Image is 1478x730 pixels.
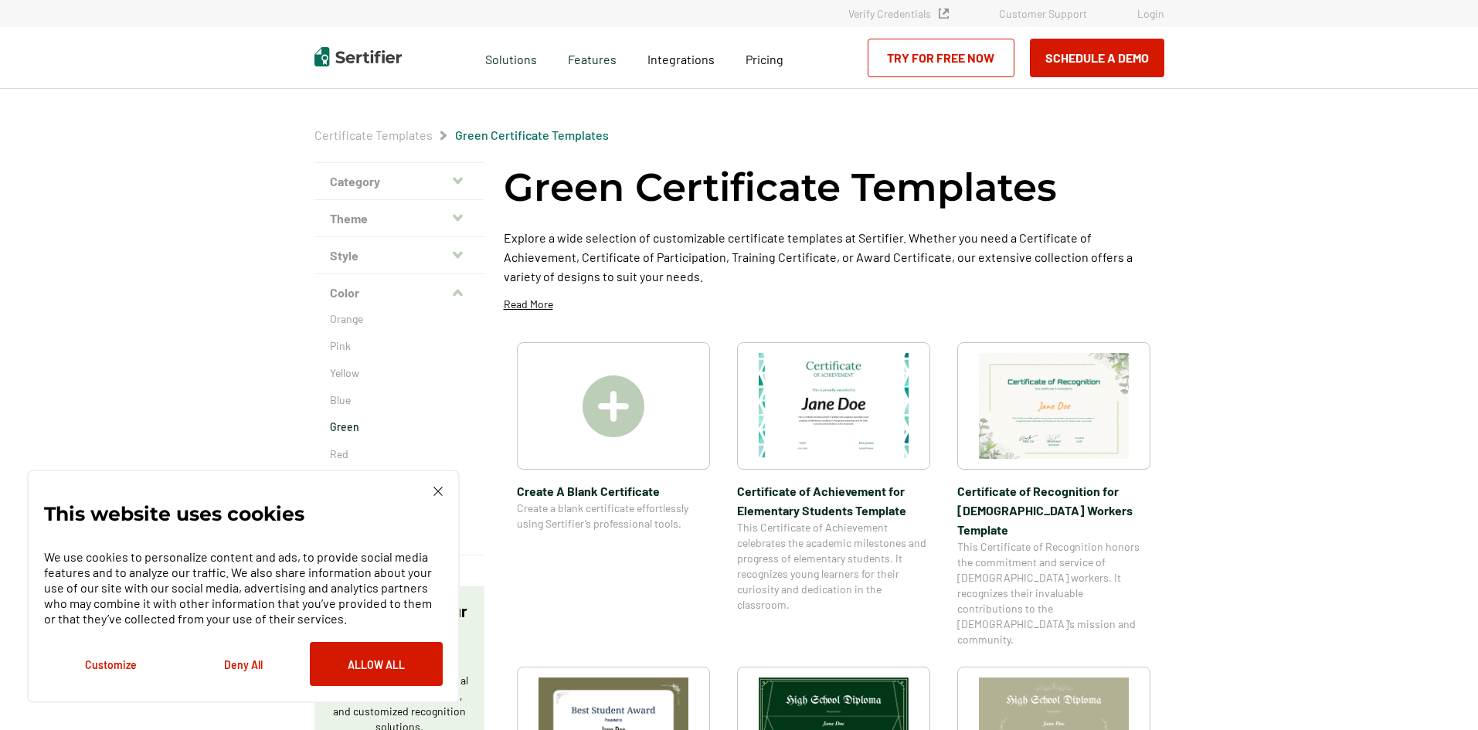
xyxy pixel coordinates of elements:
span: Certificate of Recognition for [DEMOGRAPHIC_DATA] Workers Template [957,481,1150,539]
span: Create a blank certificate effortlessly using Sertifier’s professional tools. [517,501,710,531]
img: Sertifier | Digital Credentialing Platform [314,47,402,66]
a: Integrations [647,48,715,67]
a: Customer Support [999,7,1087,20]
a: Pink [330,338,469,354]
img: Verified [939,8,949,19]
button: Customize [44,642,177,686]
a: Blue [330,392,469,408]
button: Allow All [310,642,443,686]
a: Login [1137,7,1164,20]
span: Pricing [746,52,783,66]
a: Certificate of Recognition for Church Workers TemplateCertificate of Recognition for [DEMOGRAPHIC... [957,342,1150,647]
a: Certificate of Achievement for Elementary Students TemplateCertificate of Achievement for Element... [737,342,930,647]
button: Schedule a Demo [1030,39,1164,77]
a: Red [330,446,469,462]
span: This Certificate of Achievement celebrates the academic milestones and progress of elementary stu... [737,520,930,613]
span: Certificate of Achievement for Elementary Students Template [737,481,930,520]
p: We use cookies to personalize content and ads, to provide social media features and to analyze ou... [44,549,443,626]
a: Verify Credentials [848,7,949,20]
a: Orange [330,311,469,327]
iframe: Chat Widget [1401,656,1478,730]
span: Certificate Templates [314,127,433,143]
img: Certificate of Achievement for Elementary Students Template [759,353,909,459]
span: This Certificate of Recognition honors the commitment and service of [DEMOGRAPHIC_DATA] workers. ... [957,539,1150,647]
img: Create A Blank Certificate [583,375,644,437]
div: Breadcrumb [314,127,609,143]
button: Theme [314,200,484,237]
button: Category [314,163,484,200]
a: Try for Free Now [868,39,1014,77]
img: Cookie Popup Close [433,487,443,496]
p: Explore a wide selection of customizable certificate templates at Sertifier. Whether you need a C... [504,228,1164,286]
button: Deny All [177,642,310,686]
h1: Green Certificate Templates [504,162,1057,212]
div: Color [314,311,484,555]
span: Integrations [647,52,715,66]
button: Style [314,237,484,274]
span: Green Certificate Templates [455,127,609,143]
span: Solutions [485,48,537,67]
img: Certificate of Recognition for Church Workers Template [979,353,1129,459]
p: Read More [504,297,553,312]
a: Green Certificate Templates [455,127,609,142]
span: Create A Blank Certificate [517,481,710,501]
button: Color [314,274,484,311]
span: Features [568,48,617,67]
p: This website uses cookies [44,506,304,521]
a: Pricing [746,48,783,67]
a: Yellow [330,365,469,381]
a: Green [330,419,469,435]
a: Certificate Templates [314,127,433,142]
